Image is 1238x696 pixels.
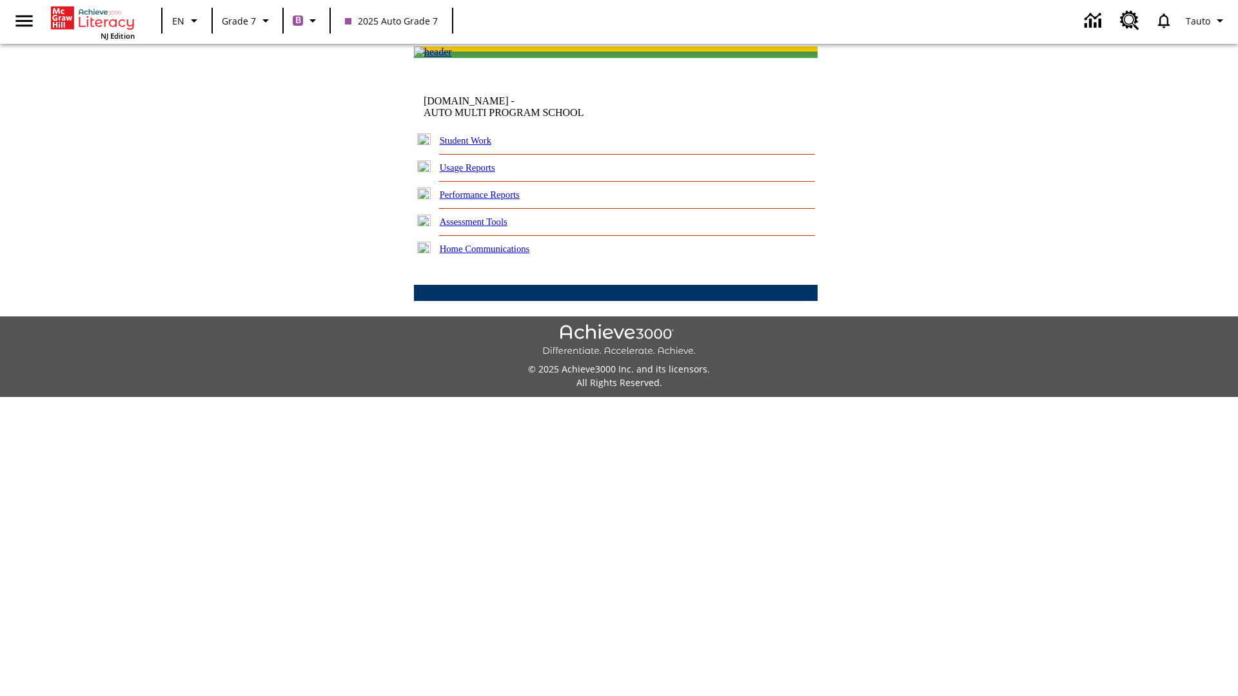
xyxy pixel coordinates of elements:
button: Grade: Grade 7, Select a grade [217,9,279,32]
a: Data Center [1077,3,1112,39]
span: EN [172,14,184,28]
img: plus.gif [417,133,431,145]
span: 2025 Auto Grade 7 [345,14,438,28]
img: plus.gif [417,160,431,172]
img: plus.gif [417,242,431,253]
span: NJ Edition [101,31,135,41]
nobr: AUTO MULTI PROGRAM SCHOOL [424,107,584,118]
a: Assessment Tools [440,217,507,227]
a: Usage Reports [440,162,495,173]
div: Home [51,4,135,41]
a: Student Work [440,135,491,146]
a: Performance Reports [440,189,520,200]
img: header [414,46,452,58]
span: Grade 7 [222,14,256,28]
td: [DOMAIN_NAME] - [424,95,661,119]
img: Achieve3000 Differentiate Accelerate Achieve [542,324,696,357]
a: Notifications [1147,4,1181,37]
button: Boost Class color is purple. Change class color [288,9,326,32]
button: Profile/Settings [1181,9,1233,32]
a: Resource Center, Will open in new tab [1112,3,1147,38]
span: B [295,12,301,28]
img: plus.gif [417,188,431,199]
button: Language: EN, Select a language [166,9,208,32]
img: plus.gif [417,215,431,226]
span: Tauto [1186,14,1210,28]
a: Home Communications [440,244,530,254]
button: Open side menu [5,2,43,40]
